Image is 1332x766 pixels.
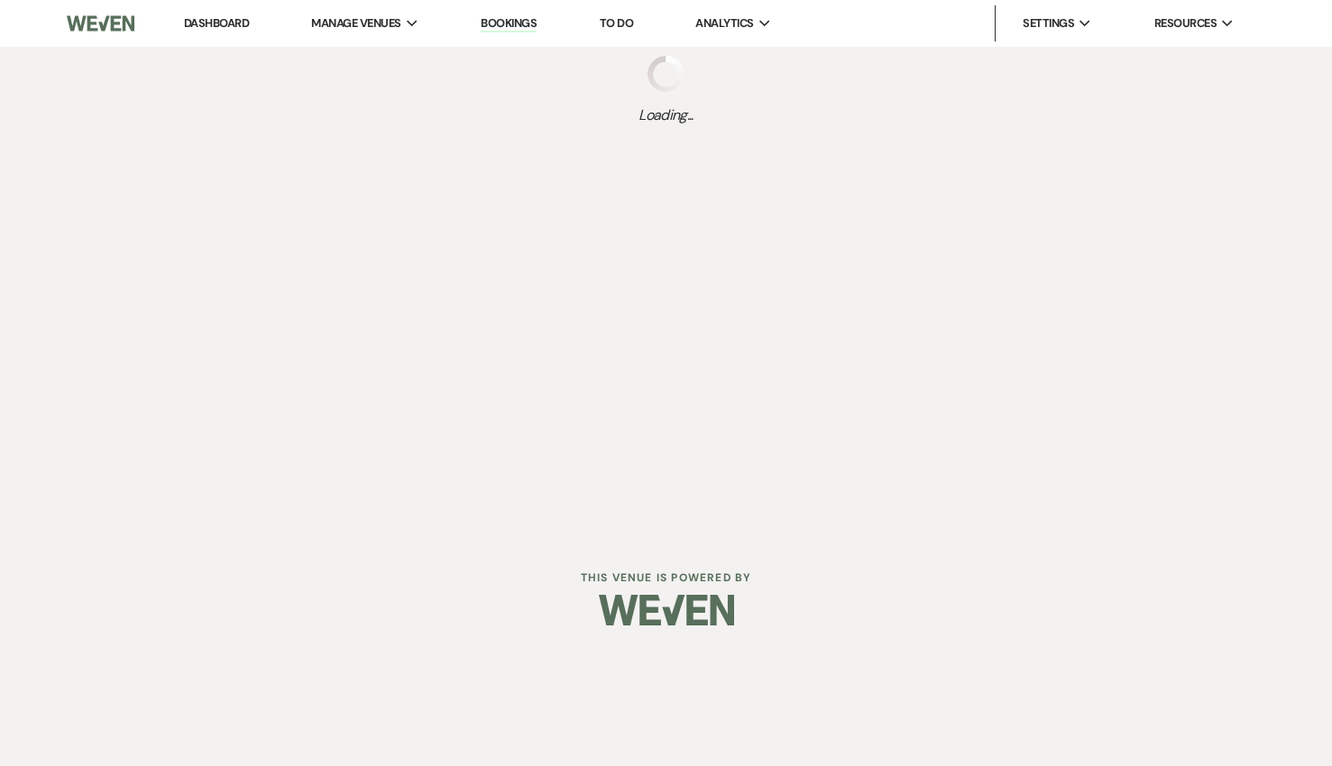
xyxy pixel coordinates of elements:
img: Weven Logo [599,579,734,642]
a: Dashboard [184,15,249,31]
img: Weven Logo [67,5,134,42]
span: Manage Venues [311,14,400,32]
span: Resources [1154,14,1217,32]
span: Settings [1023,14,1074,32]
img: loading spinner [648,56,684,92]
span: Analytics [695,14,753,32]
a: To Do [600,15,633,31]
a: Bookings [481,15,537,32]
span: Loading... [638,105,694,126]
